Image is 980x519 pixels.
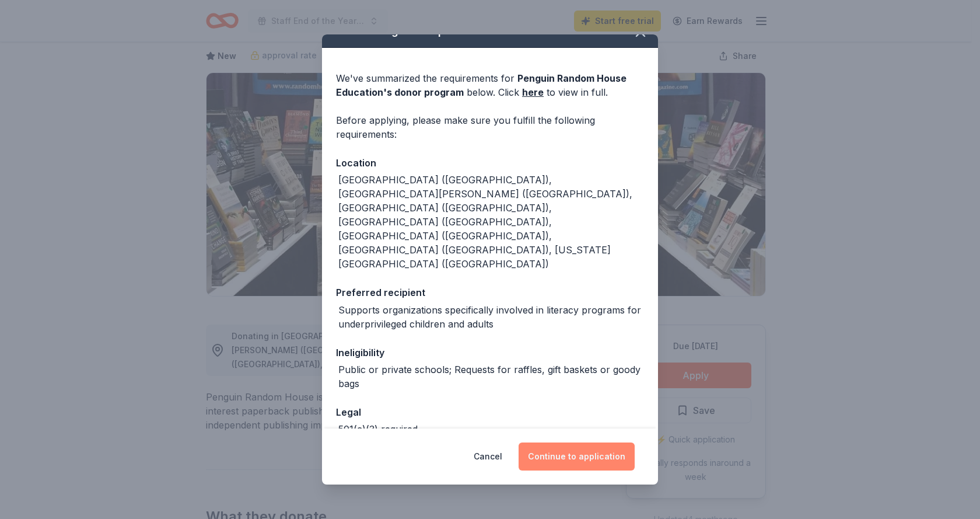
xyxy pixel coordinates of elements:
[336,71,644,99] div: We've summarized the requirements for below. Click to view in full.
[336,285,644,300] div: Preferred recipient
[336,405,644,420] div: Legal
[474,443,502,471] button: Cancel
[336,155,644,170] div: Location
[336,345,644,360] div: Ineligibility
[336,113,644,141] div: Before applying, please make sure you fulfill the following requirements:
[338,173,644,271] div: [GEOGRAPHIC_DATA] ([GEOGRAPHIC_DATA]), [GEOGRAPHIC_DATA][PERSON_NAME] ([GEOGRAPHIC_DATA]), [GEOGR...
[338,422,418,436] div: 501(c)(3) required
[338,303,644,331] div: Supports organizations specifically involved in literacy programs for underprivileged children an...
[519,443,635,471] button: Continue to application
[522,85,544,99] a: here
[338,363,644,391] div: Public or private schools; Requests for raffles, gift baskets or goody bags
